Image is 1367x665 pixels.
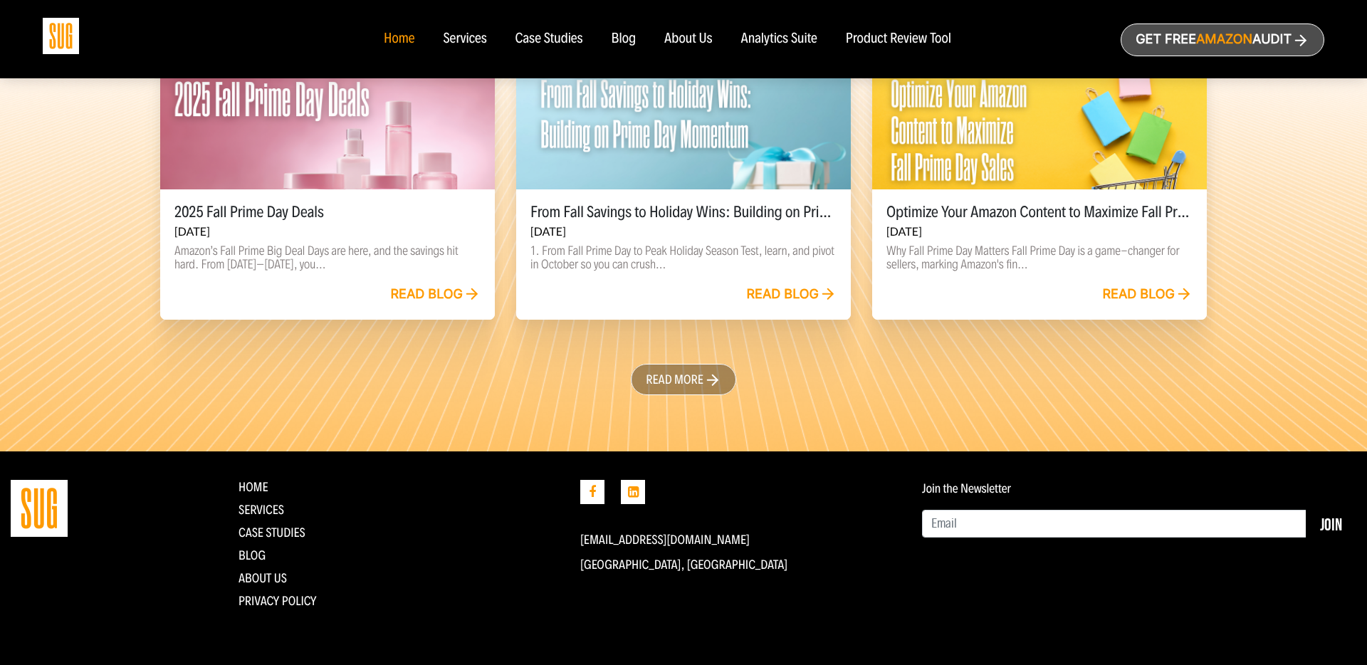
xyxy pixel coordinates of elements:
[631,364,736,395] a: Read more
[530,225,837,239] h6: [DATE]
[886,244,1193,271] p: Why Fall Prime Day Matters Fall Prime Day is a game-changer for sellers, marking Amazon's fin...
[530,204,837,221] h5: From Fall Savings to Holiday Wins: Building on Prime Day Momentum
[530,244,837,271] p: 1. From Fall Prime Day to Peak Holiday Season Test, learn, and pivot in October so you can crush...
[239,593,317,609] a: Privacy Policy
[746,287,837,303] div: Read blog
[174,204,481,221] h5: 2025 Fall Prime Day Deals
[886,225,1193,239] h6: [DATE]
[886,204,1193,221] h5: Optimize Your Amazon Content to Maximize Fall Prime Day Sales
[580,557,901,572] p: [GEOGRAPHIC_DATA], [GEOGRAPHIC_DATA]
[384,31,414,47] a: Home
[390,287,481,303] div: Read blog
[846,31,951,47] a: Product Review Tool
[174,244,481,271] p: Amazon’s Fall Prime Big Deal Days are here, and the savings hit hard. From [DATE]–[DATE], you...
[612,31,637,47] a: Blog
[1306,510,1356,538] button: Join
[11,480,68,537] img: Straight Up Growth
[239,570,287,586] a: About Us
[239,479,268,495] a: Home
[1196,32,1252,47] span: Amazon
[1121,23,1324,56] a: Get freeAmazonAudit
[239,502,284,518] a: Services
[160,53,495,320] a: 2025 Fall Prime Day Deals [DATE] Amazon’s Fall Prime Big Deal Days are here, and the savings hit ...
[515,31,583,47] a: Case Studies
[1102,287,1193,303] div: Read blog
[872,53,1207,320] a: Optimize Your Amazon Content to Maximize Fall Prime Day Sales [DATE] Why Fall Prime Day Matters F...
[174,225,481,239] h6: [DATE]
[239,525,305,540] a: CASE STUDIES
[922,510,1306,538] input: Email
[580,532,750,548] a: [EMAIL_ADDRESS][DOMAIN_NAME]
[922,481,1011,496] label: Join the Newsletter
[239,548,266,563] a: Blog
[43,18,79,54] img: Sug
[664,31,713,47] a: About Us
[516,53,851,320] a: From Fall Savings to Holiday Wins: Building on Prime Day Momentum [DATE] 1. From Fall Prime Day t...
[741,31,817,47] a: Analytics Suite
[443,31,486,47] a: Services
